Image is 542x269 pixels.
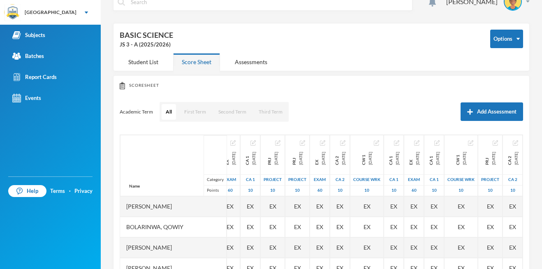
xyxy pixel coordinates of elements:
span: CW 1 [360,152,367,165]
span: Student Exempted. [509,223,516,231]
span: Student Exempted. [364,243,371,252]
div: Third Term Examination [408,152,421,165]
button: Edit Assessment [513,139,518,146]
span: Student Exempted. [247,243,254,252]
span: CA 1 [428,152,434,165]
span: EX [408,152,414,165]
div: Student List [120,53,167,71]
span: Student Exempted. [410,223,417,231]
div: 10 [445,185,477,196]
span: Student Exempted. [227,202,234,211]
div: Examination [310,174,329,185]
div: Name [120,176,148,196]
div: 60 [404,185,424,196]
div: Events [12,94,41,102]
span: Student Exempted. [269,202,276,211]
span: Student Exempted. [247,202,254,211]
div: Points [204,185,227,196]
button: Options [490,30,523,48]
span: CW 1 [454,152,461,165]
a: Terms [50,187,65,195]
div: First Term Examination [224,152,237,165]
button: Third Term [255,104,287,120]
span: Student Exempted. [390,202,397,211]
div: 10 [241,185,260,196]
div: Second Continuous Assessment [506,152,519,165]
div: Score Sheet [173,53,220,71]
button: Edit Assessment [320,139,325,146]
div: Examination [404,174,424,185]
span: CA 1 [244,152,250,165]
button: First Term [180,104,210,120]
div: Project Work [484,152,497,165]
div: Project Work [285,174,309,185]
div: [PERSON_NAME] [120,196,227,217]
div: Second Continous Assessment [334,152,347,165]
img: edit [394,140,399,146]
div: 10 [478,185,502,196]
span: EX [313,152,320,165]
div: Course Work 1 [350,174,383,185]
span: CA 2 [334,152,340,165]
span: Student Exempted. [410,202,417,211]
div: First Continous Assessment [428,152,441,165]
div: Category [204,174,227,185]
div: First Continous Assessment [244,152,257,165]
span: Student Exempted. [294,202,301,211]
div: [GEOGRAPHIC_DATA] [25,9,76,16]
div: Project Work [266,152,279,165]
img: edit [513,140,518,146]
div: 10 [384,185,403,196]
img: logo [5,5,21,21]
span: Student Exempted. [390,243,397,252]
button: All [162,104,176,120]
span: Student Exempted. [336,223,343,231]
div: JS 3 - A (2025/2026) [120,41,478,49]
div: Subjects [12,31,45,39]
div: Second Term Examination [313,152,327,165]
div: Batches [12,52,44,60]
button: Edit Assessment [230,139,236,146]
img: edit [414,140,419,146]
span: CA 2 [506,152,513,165]
img: edit [434,140,440,146]
div: 10 [350,185,383,196]
span: Student Exempted. [227,243,234,252]
span: Student Exempted. [509,243,516,252]
span: Student Exempted. [336,243,343,252]
img: edit [493,140,498,146]
span: Student Exempted. [458,243,465,252]
span: Student Exempted. [487,202,494,211]
span: PRJ [266,152,273,165]
span: CA 1 [387,152,394,165]
div: Course Work [454,152,468,165]
div: Continuous Assessment 2 [330,174,350,185]
span: PRJ [291,152,297,165]
div: Project Work [291,152,304,165]
button: Edit Assessment [394,139,399,146]
span: Student Exempted. [390,223,397,231]
div: 10 [503,185,522,196]
span: Student Exempted. [247,223,254,231]
span: Student Exempted. [294,223,301,231]
div: 10 [261,185,285,196]
button: Edit Assessment [434,139,440,146]
span: Student Exempted. [431,223,438,231]
div: BASIC SCIENCE [120,30,478,49]
span: Student Exempted. [410,243,417,252]
div: Examination [220,174,240,185]
span: Student Exempted. [509,202,516,211]
button: Edit Assessment [340,139,345,146]
img: edit [230,140,236,146]
img: edit [320,140,325,146]
button: Edit Assessment [414,139,419,146]
div: Continuous Assessment 1 [241,174,260,185]
div: [PERSON_NAME] [120,237,227,258]
span: Student Exempted. [227,223,234,231]
div: Course Work [360,152,373,165]
span: Student Exempted. [316,202,323,211]
p: Academic Term [120,109,153,115]
div: · [69,187,71,195]
span: Student Exempted. [294,243,301,252]
span: Student Exempted. [431,243,438,252]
